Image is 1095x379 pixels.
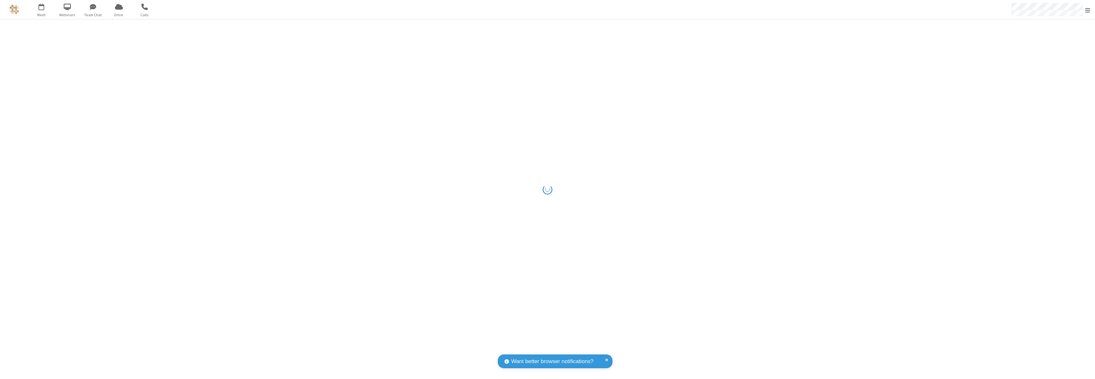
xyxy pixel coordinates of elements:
[30,12,53,18] span: Meet
[107,12,131,18] span: Drive
[133,12,157,18] span: Calls
[511,357,593,366] span: Want better browser notifications?
[81,12,105,18] span: Team Chat
[55,12,79,18] span: Webinars
[1079,362,1090,375] iframe: Chat
[10,5,19,14] img: QA Selenium DO NOT DELETE OR CHANGE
